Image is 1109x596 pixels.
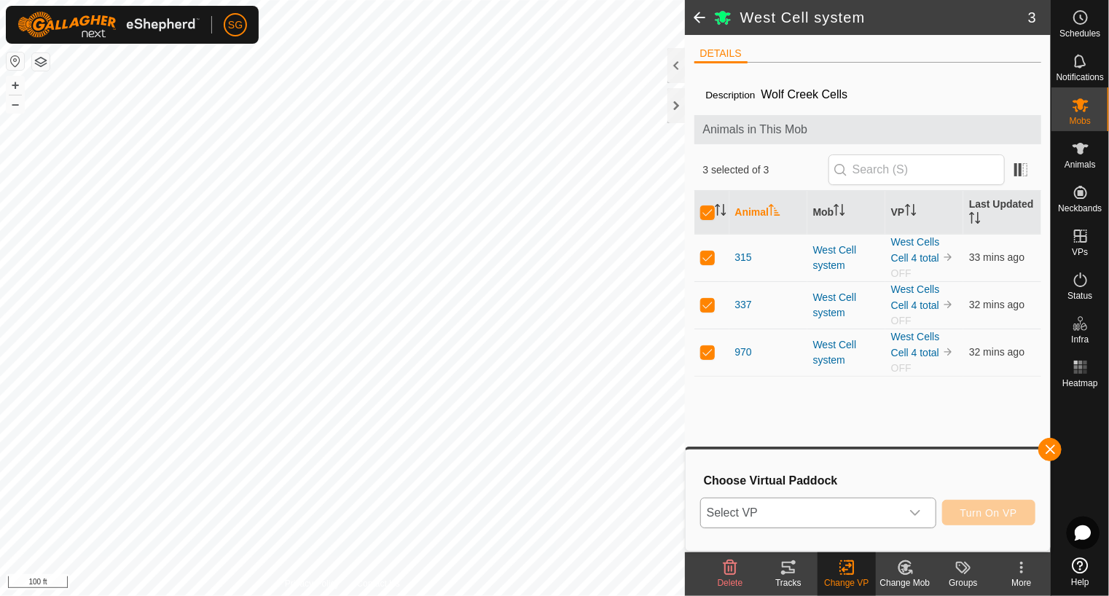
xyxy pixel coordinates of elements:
[807,191,885,235] th: Mob
[969,299,1024,310] span: 13 Aug 2025, 2:06 pm
[735,297,752,313] span: 337
[1065,160,1096,169] span: Animals
[694,46,748,63] li: DETAILS
[1058,204,1102,213] span: Neckbands
[7,77,24,94] button: +
[756,82,854,106] span: Wolf Creek Cells
[759,576,818,589] div: Tracks
[703,121,1033,138] span: Animals in This Mob
[992,576,1051,589] div: More
[7,95,24,113] button: –
[357,577,400,590] a: Contact Us
[969,251,1024,263] span: 13 Aug 2025, 2:05 pm
[704,474,1035,487] h3: Choose Virtual Paddock
[7,52,24,70] button: Reset Map
[942,251,954,263] img: to
[891,315,912,326] span: OFF
[735,250,752,265] span: 315
[1051,552,1109,592] a: Help
[1070,117,1091,125] span: Mobs
[891,236,940,264] a: West Cells Cell 4 total
[891,283,940,311] a: West Cells Cell 4 total
[17,12,200,38] img: Gallagher Logo
[885,191,963,235] th: VP
[942,346,954,358] img: to
[891,331,940,358] a: West Cells Cell 4 total
[703,162,828,178] span: 3 selected of 3
[285,577,340,590] a: Privacy Policy
[942,299,954,310] img: to
[228,17,243,33] span: SG
[706,90,756,101] label: Description
[960,507,1017,519] span: Turn On VP
[1071,335,1089,344] span: Infra
[834,206,845,218] p-sorticon: Activate to sort
[32,53,50,71] button: Map Layers
[813,290,879,321] div: West Cell system
[876,576,934,589] div: Change Mob
[1059,29,1100,38] span: Schedules
[891,267,912,279] span: OFF
[905,206,917,218] p-sorticon: Activate to sort
[901,498,930,528] div: dropdown trigger
[1072,248,1088,256] span: VPs
[1062,379,1098,388] span: Heatmap
[1028,7,1036,28] span: 3
[969,214,981,226] p-sorticon: Activate to sort
[701,498,901,528] span: Select VP
[891,362,912,374] span: OFF
[715,206,726,218] p-sorticon: Activate to sort
[1071,578,1089,587] span: Help
[969,346,1024,358] span: 13 Aug 2025, 2:06 pm
[735,345,752,360] span: 970
[1067,291,1092,300] span: Status
[729,191,807,235] th: Animal
[934,576,992,589] div: Groups
[813,337,879,368] div: West Cell system
[963,191,1041,235] th: Last Updated
[942,500,1035,525] button: Turn On VP
[818,576,876,589] div: Change VP
[740,9,1028,26] h2: West Cell system
[1057,73,1104,82] span: Notifications
[769,206,780,218] p-sorticon: Activate to sort
[828,154,1005,185] input: Search (S)
[813,243,879,273] div: West Cell system
[718,578,743,588] span: Delete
